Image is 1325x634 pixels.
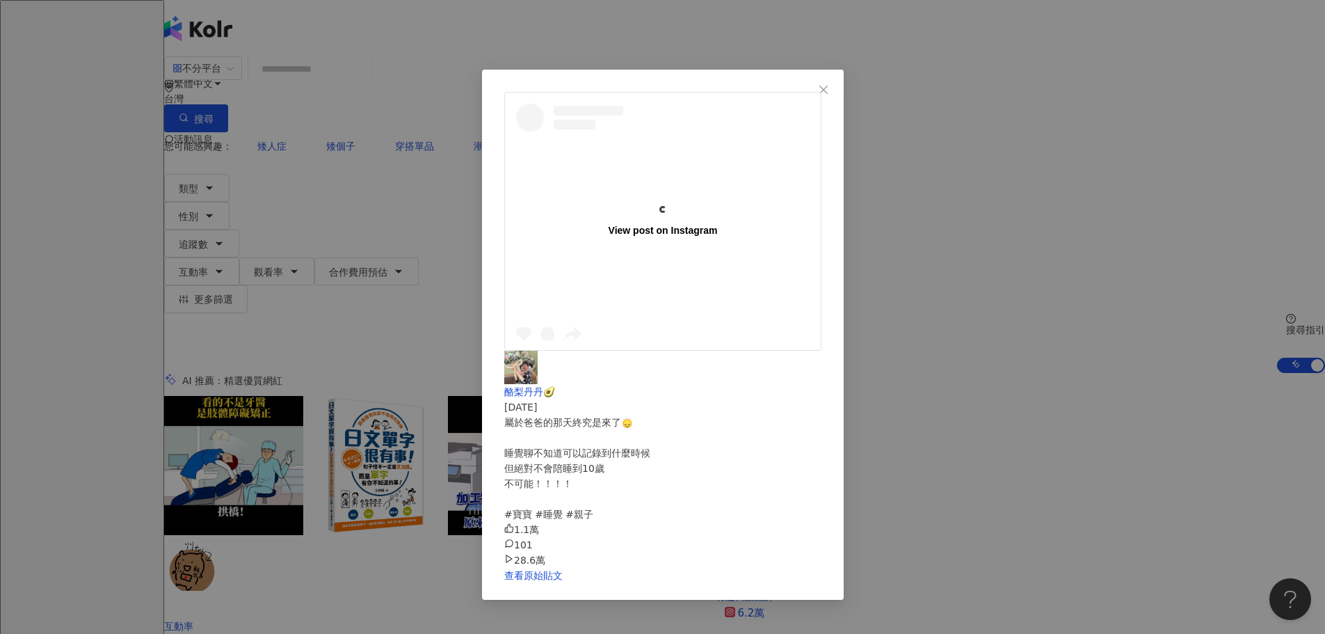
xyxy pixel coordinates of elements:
[818,84,829,95] span: close
[504,570,563,581] a: 查看原始貼文
[504,386,555,397] span: 酪梨丹丹🥑
[504,351,538,384] img: KOL Avatar
[504,537,821,553] div: 101
[504,522,821,537] div: 1.1萬
[505,93,821,350] a: View post on Instagram
[810,76,837,104] button: Close
[504,415,821,522] div: 屬於爸爸的那天終究是來了🙂‍↕️ 睡覺聊不知道可以記錄到什麼時候 但絕對不會陪睡到10歲 不可能！！！！ #寶寶 #睡覺 #親子
[504,399,821,415] div: [DATE]
[504,351,821,397] a: KOL Avatar酪梨丹丹🥑
[608,224,717,237] div: View post on Instagram
[504,553,821,568] div: 28.6萬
